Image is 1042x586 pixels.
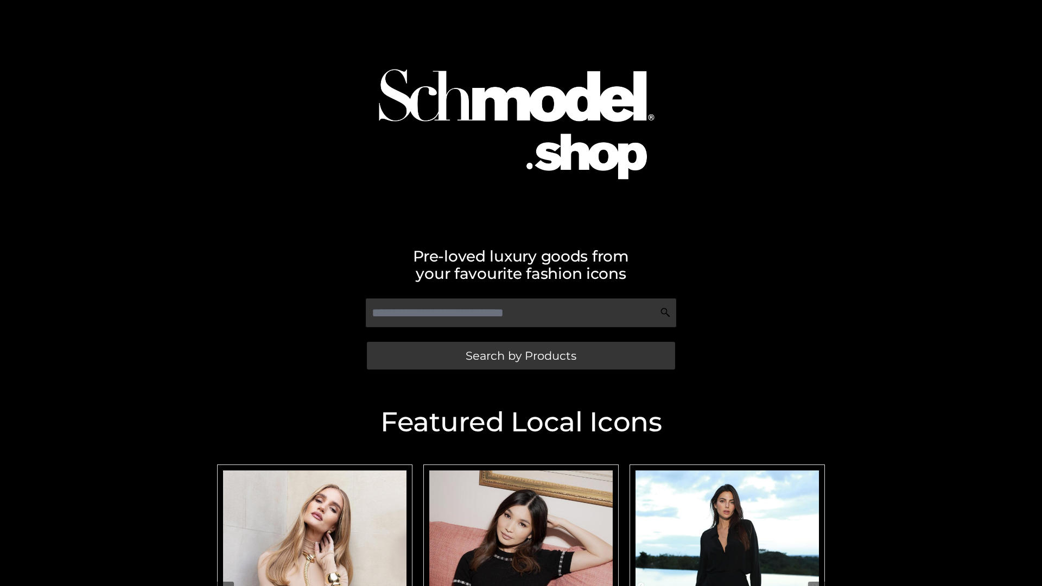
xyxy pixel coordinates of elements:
span: Search by Products [466,350,576,361]
h2: Featured Local Icons​ [212,409,830,436]
a: Search by Products [367,342,675,370]
img: Search Icon [660,307,671,318]
h2: Pre-loved luxury goods from your favourite fashion icons [212,247,830,282]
